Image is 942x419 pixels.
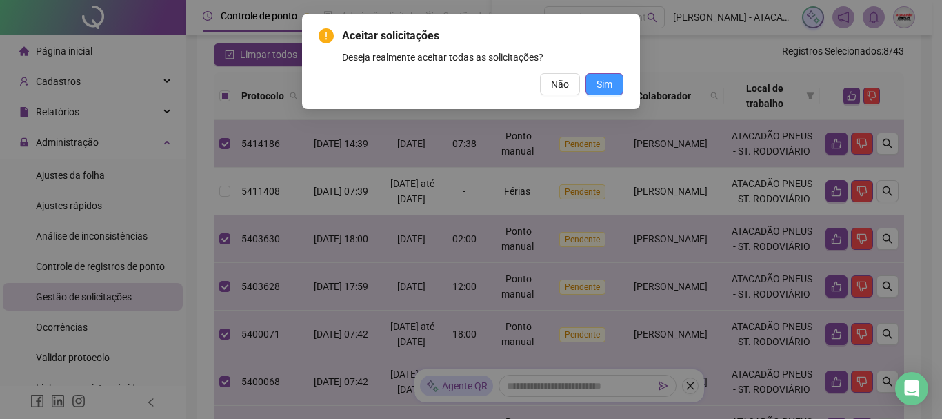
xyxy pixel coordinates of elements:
[585,73,623,95] button: Sim
[895,372,928,405] div: Open Intercom Messenger
[342,28,623,44] span: Aceitar solicitações
[540,73,580,95] button: Não
[319,28,334,43] span: exclamation-circle
[342,50,623,65] div: Deseja realmente aceitar todas as solicitações?
[551,77,569,92] span: Não
[597,77,612,92] span: Sim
